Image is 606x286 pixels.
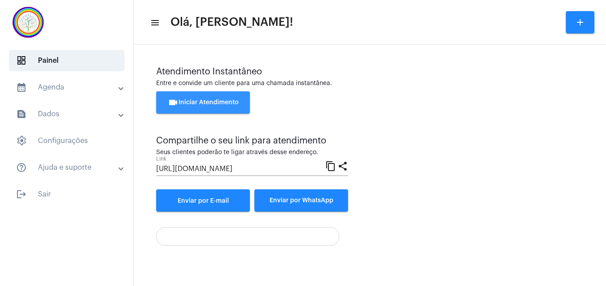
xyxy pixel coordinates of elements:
[178,198,229,204] span: Enviar por E-mail
[16,109,119,119] mat-panel-title: Dados
[156,189,250,212] a: Enviar por E-mail
[156,149,348,156] div: Seus clientes poderão te ligar através desse endereço.
[9,130,125,151] span: Configurações
[16,162,27,173] mat-icon: sidenav icon
[254,189,348,212] button: Enviar por WhatsApp
[170,15,293,29] span: Olá, [PERSON_NAME]!
[168,99,239,106] span: Iniciar Atendimento
[156,136,348,146] div: Compartilhe o seu link para atendimento
[156,91,250,114] button: Iniciar Atendimento
[16,82,119,93] mat-panel-title: Agenda
[5,157,133,178] mat-expansion-panel-header: sidenav iconAjuda e suporte
[325,160,336,171] mat-icon: content_copy
[156,67,584,77] div: Atendimento Instantâneo
[168,97,178,108] mat-icon: videocam
[16,109,27,119] mat-icon: sidenav icon
[156,80,584,87] div: Entre e convide um cliente para uma chamada instantânea.
[575,17,585,28] mat-icon: add
[7,4,49,40] img: c337f8d0-2252-6d55-8527-ab50248c0d14.png
[16,162,119,173] mat-panel-title: Ajuda e suporte
[5,77,133,98] mat-expansion-panel-header: sidenav iconAgenda
[337,160,348,171] mat-icon: share
[9,184,125,205] span: Sair
[5,103,133,125] mat-expansion-panel-header: sidenav iconDados
[270,197,333,204] span: Enviar por WhatsApp
[16,82,27,93] mat-icon: sidenav icon
[150,17,159,28] mat-icon: sidenav icon
[16,189,27,200] mat-icon: sidenav icon
[16,55,27,66] span: sidenav icon
[9,50,125,71] span: Painel
[16,135,27,146] span: sidenav icon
